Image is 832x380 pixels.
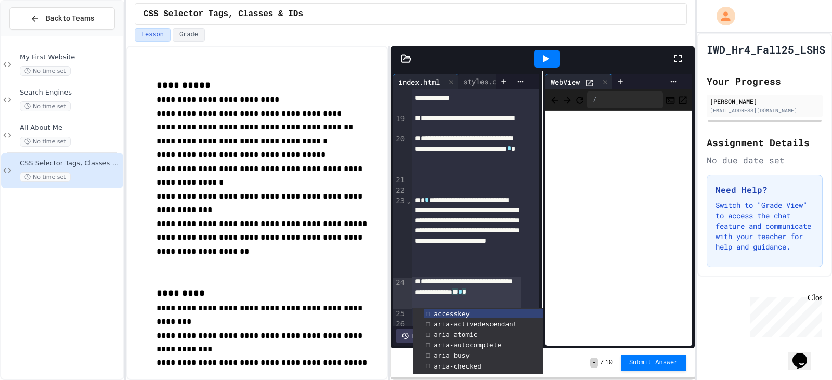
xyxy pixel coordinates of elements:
[710,97,820,106] div: [PERSON_NAME]
[393,278,406,309] div: 24
[20,66,71,76] span: No time set
[393,175,406,186] div: 21
[710,107,820,114] div: [EMAIL_ADDRESS][DOMAIN_NAME]
[4,4,72,66] div: Chat with us now!Close
[545,111,692,346] iframe: Web Preview
[393,73,406,114] div: 18
[678,94,688,106] button: Open in new tab
[393,134,406,175] div: 20
[20,137,71,147] span: No time set
[716,184,814,196] h3: Need Help?
[746,293,822,337] iframe: chat widget
[406,196,411,205] span: Fold line
[393,309,406,319] div: 25
[20,172,71,182] span: No time set
[9,7,115,30] button: Back to Teams
[706,4,738,28] div: My Account
[393,196,406,278] div: 23
[173,28,205,42] button: Grade
[575,94,585,106] button: Refresh
[393,114,406,134] div: 19
[550,93,560,106] span: Back
[707,135,823,150] h2: Assignment Details
[605,359,612,367] span: 10
[788,338,822,370] iframe: chat widget
[20,101,71,111] span: No time set
[665,94,675,106] button: Console
[434,310,470,318] span: accesskey
[545,74,612,89] div: WebView
[621,355,686,371] button: Submit Answer
[20,88,121,97] span: Search Engines
[20,124,121,133] span: All About Me
[144,8,303,20] span: CSS Selector Tags, Classes & IDs
[413,308,543,374] ul: Completions
[393,186,406,196] div: 22
[393,319,406,340] div: 26
[562,93,573,106] span: Forward
[707,154,823,166] div: No due date set
[135,28,171,42] button: Lesson
[46,13,94,24] span: Back to Teams
[20,53,121,62] span: My First Website
[545,76,585,87] div: WebView
[600,359,604,367] span: /
[393,74,458,89] div: index.html
[587,91,662,108] div: /
[393,76,445,87] div: index.html
[458,76,510,87] div: styles.css
[707,42,825,57] h1: IWD_Hr4_Fall25_LSHS
[458,74,523,89] div: styles.css
[434,320,517,328] span: aria-activedescendant
[590,358,598,368] span: -
[629,359,678,367] span: Submit Answer
[707,74,823,88] h2: Your Progress
[716,200,814,252] p: Switch to "Grade View" to access the chat feature and communicate with your teacher for help and ...
[20,159,121,168] span: CSS Selector Tags, Classes & IDs
[396,329,443,343] div: History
